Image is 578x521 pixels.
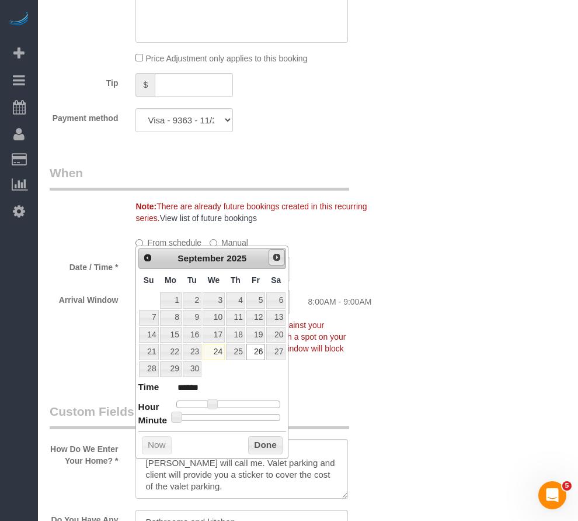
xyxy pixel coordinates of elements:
[135,239,143,247] input: From schedule
[562,481,572,491] span: 5
[139,327,159,343] a: 14
[135,233,201,249] label: From schedule
[139,361,159,377] a: 28
[203,344,225,360] a: 24
[165,275,176,285] span: Monday
[50,164,349,191] legend: When
[41,73,127,89] label: Tip
[227,253,246,263] span: 2025
[208,275,220,285] span: Wednesday
[145,54,307,63] span: Price Adjustment only applies to this booking
[210,233,248,249] label: Manual
[160,327,182,343] a: 15
[183,292,201,308] a: 2
[271,275,281,285] span: Saturday
[160,344,182,360] a: 22
[41,290,127,306] label: Arrival Window
[266,292,285,308] a: 6
[183,344,201,360] a: 23
[160,361,182,377] a: 29
[269,249,285,265] a: Next
[127,201,385,224] div: There are already future bookings created in this recurring series.
[41,108,127,124] label: Payment method
[138,401,159,415] dt: Hour
[140,250,156,266] a: Prev
[226,344,245,360] a: 25
[248,436,283,455] button: Done
[252,275,260,285] span: Friday
[266,310,285,326] a: 13
[246,292,265,308] a: 5
[160,292,182,308] a: 1
[138,414,168,429] dt: Minute
[226,327,245,343] a: 18
[203,310,225,326] a: 10
[139,310,159,326] a: 7
[538,481,566,509] iframe: Intercom live chat
[272,253,281,262] span: Next
[7,12,30,28] img: Automaid Logo
[41,257,127,273] label: Date / Time *
[135,73,155,97] span: $
[226,310,245,326] a: 11
[299,290,385,308] div: 8:00AM - 9:00AM
[50,403,349,429] legend: Custom Fields
[144,275,154,285] span: Sunday
[138,381,159,395] dt: Time
[160,213,257,223] a: View list of future bookings
[231,275,241,285] span: Thursday
[210,239,217,247] input: Manual
[203,327,225,343] a: 17
[203,292,225,308] a: 3
[183,361,201,377] a: 30
[160,310,182,326] a: 8
[187,275,197,285] span: Tuesday
[183,310,201,326] a: 9
[226,292,245,308] a: 4
[246,344,265,360] a: 26
[142,436,172,455] button: Now
[41,439,127,467] label: How Do We Enter Your Home? *
[246,327,265,343] a: 19
[266,344,285,360] a: 27
[246,310,265,326] a: 12
[135,202,156,211] strong: Note:
[139,344,159,360] a: 21
[266,327,285,343] a: 20
[183,327,201,343] a: 16
[143,253,152,263] span: Prev
[177,253,224,263] span: September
